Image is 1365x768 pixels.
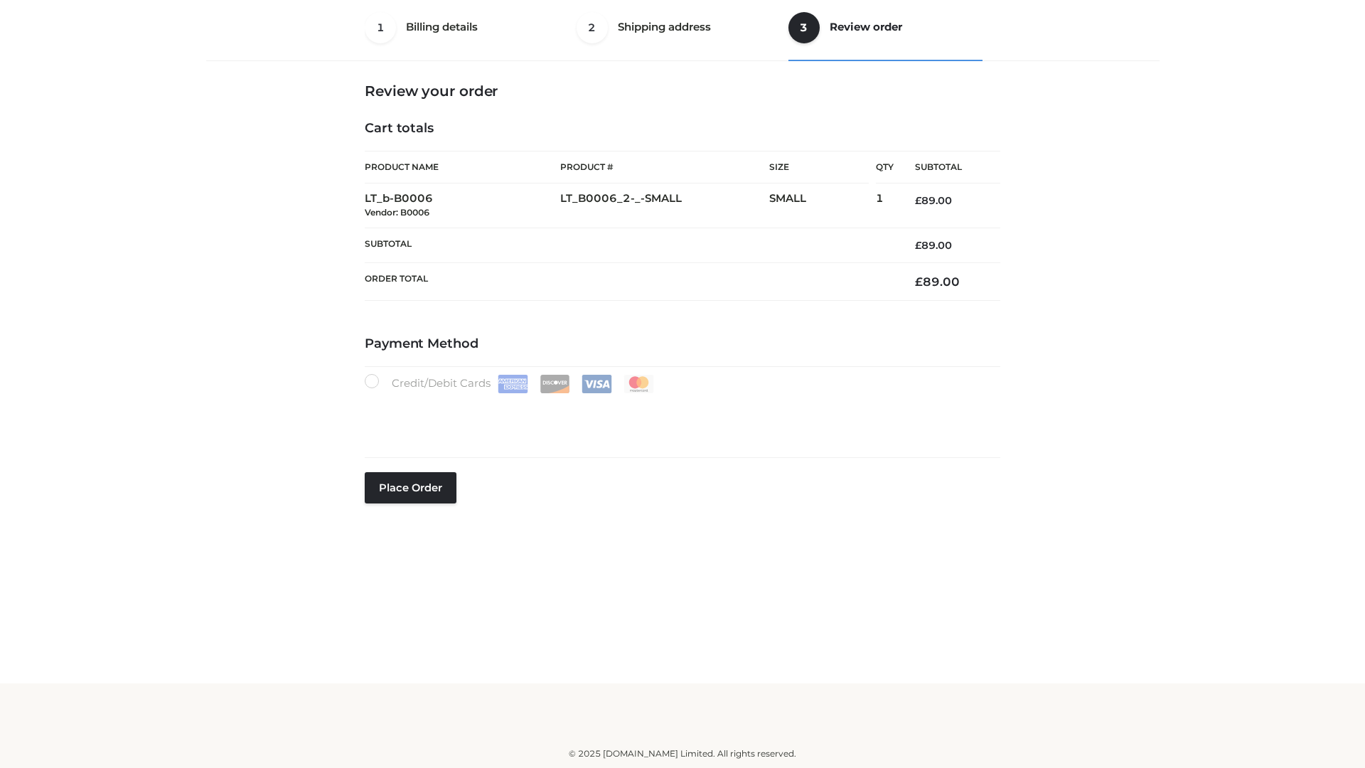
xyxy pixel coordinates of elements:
td: LT_B0006_2-_-SMALL [560,183,769,228]
th: Product # [560,151,769,183]
img: Discover [540,375,570,393]
span: £ [915,239,921,252]
h4: Payment Method [365,336,1000,352]
h4: Cart totals [365,121,1000,137]
td: LT_b-B0006 [365,183,560,228]
th: Qty [876,151,894,183]
small: Vendor: B0006 [365,207,429,218]
h3: Review your order [365,82,1000,100]
td: 1 [876,183,894,228]
label: Credit/Debit Cards [365,374,655,393]
span: £ [915,274,923,289]
th: Subtotal [894,151,1000,183]
img: Amex [498,375,528,393]
img: Visa [582,375,612,393]
button: Place order [365,472,456,503]
img: Mastercard [623,375,654,393]
bdi: 89.00 [915,274,960,289]
bdi: 89.00 [915,194,952,207]
iframe: Secure payment input frame [362,390,997,442]
bdi: 89.00 [915,239,952,252]
th: Size [769,151,869,183]
span: £ [915,194,921,207]
th: Product Name [365,151,560,183]
div: © 2025 [DOMAIN_NAME] Limited. All rights reserved. [211,747,1154,761]
th: Order Total [365,263,894,301]
th: Subtotal [365,228,894,262]
td: SMALL [769,183,876,228]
